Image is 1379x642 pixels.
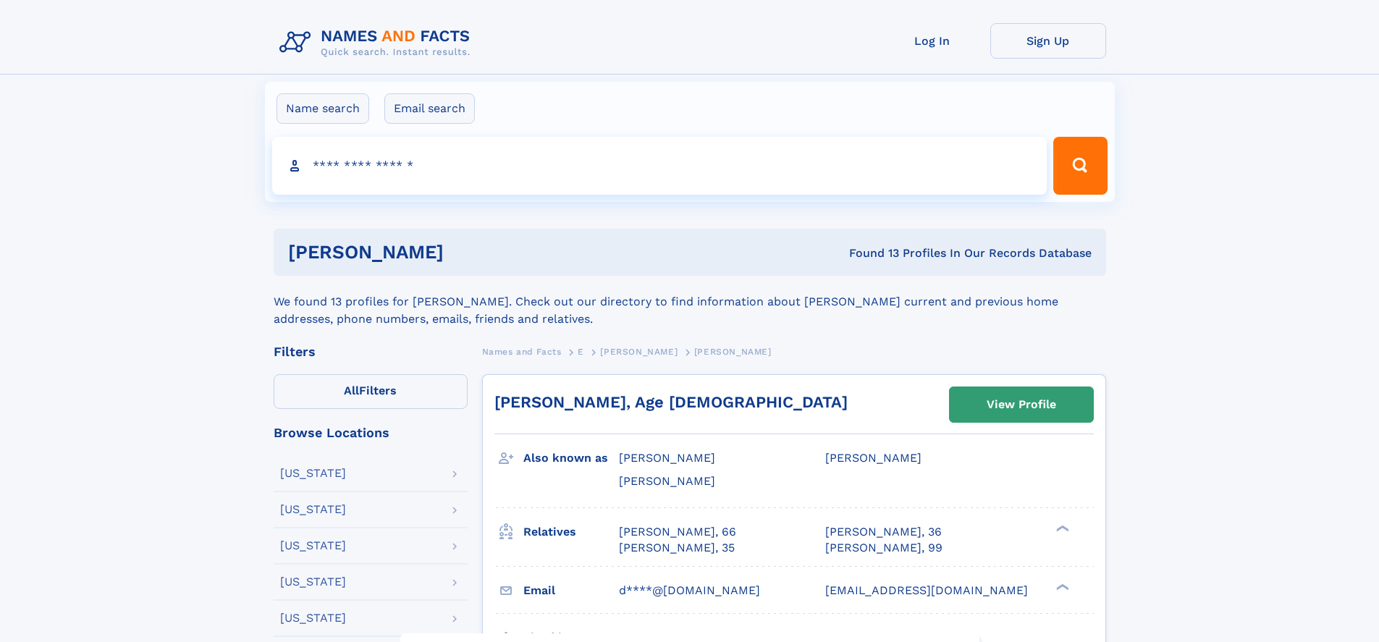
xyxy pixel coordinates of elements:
a: View Profile [950,387,1093,422]
a: Names and Facts [482,342,562,360]
div: ❯ [1053,523,1070,533]
h1: [PERSON_NAME] [288,243,646,261]
div: [US_STATE] [280,612,346,624]
a: [PERSON_NAME], 66 [619,524,736,540]
a: Sign Up [990,23,1106,59]
a: [PERSON_NAME], 36 [825,524,942,540]
span: E [578,347,584,357]
span: [PERSON_NAME] [825,451,922,465]
input: search input [272,137,1047,195]
div: We found 13 profiles for [PERSON_NAME]. Check out our directory to find information about [PERSON... [274,276,1106,328]
span: [PERSON_NAME] [600,347,678,357]
a: [PERSON_NAME], 35 [619,540,735,556]
h3: Email [523,578,619,603]
label: Name search [277,93,369,124]
span: [PERSON_NAME] [694,347,772,357]
button: Search Button [1053,137,1107,195]
div: [US_STATE] [280,468,346,479]
h3: Relatives [523,520,619,544]
span: [PERSON_NAME] [619,451,715,465]
div: Browse Locations [274,426,468,439]
div: Filters [274,345,468,358]
span: [PERSON_NAME] [619,474,715,488]
label: Email search [384,93,475,124]
div: Found 13 Profiles In Our Records Database [646,245,1092,261]
span: [EMAIL_ADDRESS][DOMAIN_NAME] [825,583,1028,597]
a: [PERSON_NAME] [600,342,678,360]
span: All [344,384,359,397]
div: View Profile [987,388,1056,421]
div: [US_STATE] [280,504,346,515]
div: ❯ [1053,582,1070,591]
a: [PERSON_NAME], 99 [825,540,942,556]
a: [PERSON_NAME], Age [DEMOGRAPHIC_DATA] [494,393,848,411]
h3: Also known as [523,446,619,470]
label: Filters [274,374,468,409]
a: Log In [874,23,990,59]
img: Logo Names and Facts [274,23,482,62]
a: E [578,342,584,360]
div: [US_STATE] [280,576,346,588]
div: [US_STATE] [280,540,346,552]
